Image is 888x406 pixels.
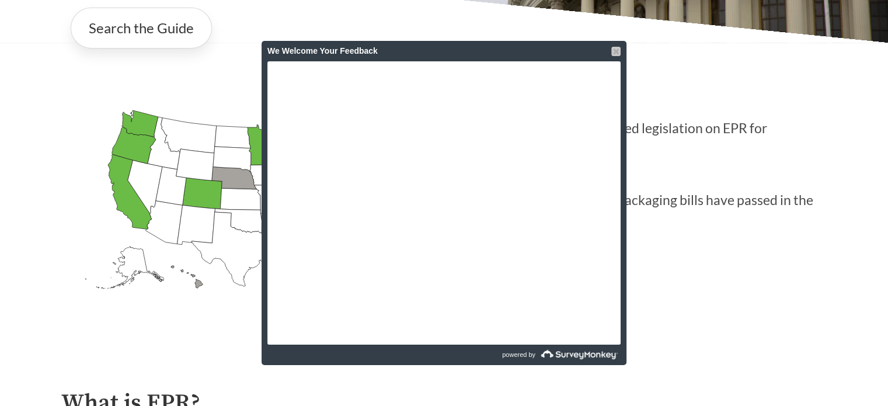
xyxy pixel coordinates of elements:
[267,41,621,61] div: We Welcome Your Feedback
[445,345,621,365] a: powered by
[444,172,827,244] p: EPR for packaging bills have passed in the U.S.
[444,100,827,172] p: States have introduced legislation on EPR for packaging in [DATE]
[71,8,212,48] a: Search the Guide
[502,345,535,365] span: powered by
